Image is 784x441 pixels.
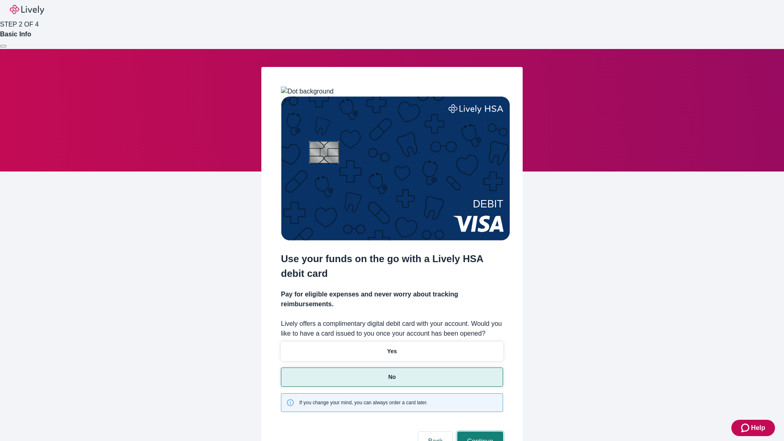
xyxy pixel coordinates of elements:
button: Zendesk support iconHelp [731,420,775,436]
img: Dot background [281,87,334,96]
img: Debit card [281,96,510,241]
svg: Zendesk support icon [741,423,751,433]
span: Help [751,423,765,433]
h2: Use your funds on the go with a Lively HSA debit card [281,252,503,281]
h4: Pay for eligible expenses and never worry about tracking reimbursements. [281,290,503,309]
button: No [281,367,503,387]
img: Lively [10,5,44,15]
label: Lively offers a complimentary digital debit card with your account. Would you like to have a card... [281,319,503,339]
button: Yes [281,342,503,361]
span: If you change your mind, you can always order a card later. [299,399,428,406]
p: No [388,373,396,381]
p: Yes [387,347,397,356]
